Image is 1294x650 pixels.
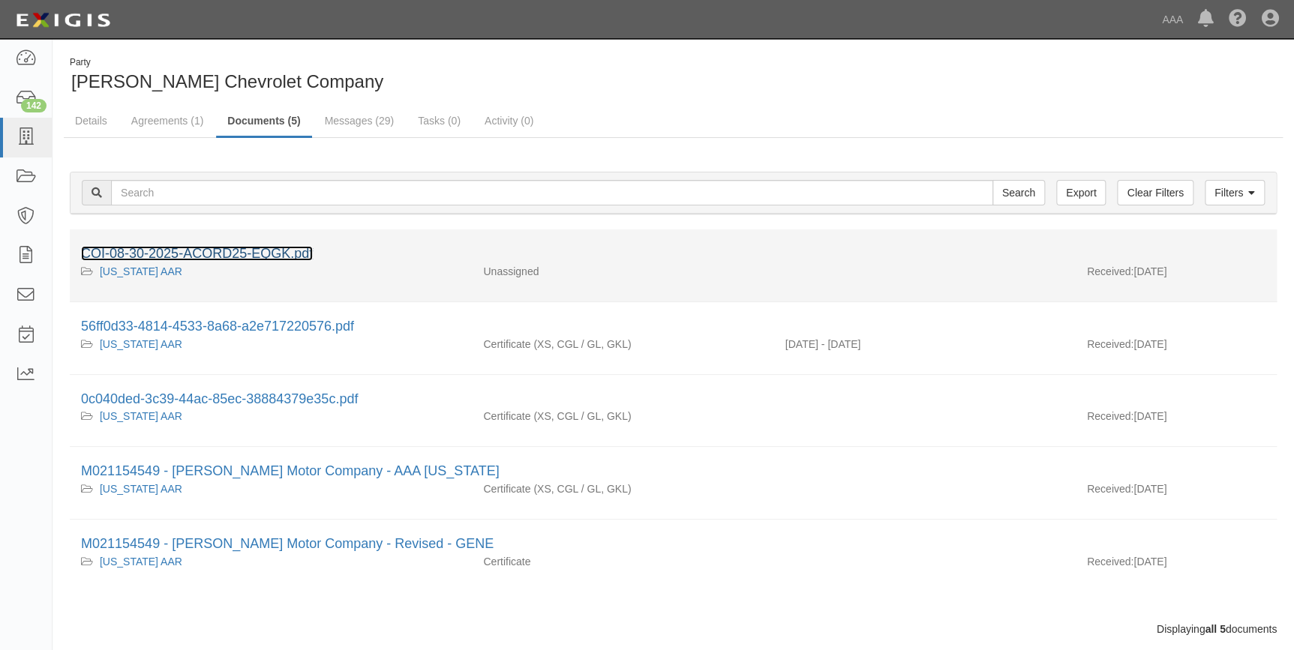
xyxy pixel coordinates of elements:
[1087,481,1133,496] p: Received:
[70,56,383,69] div: Party
[71,71,383,91] span: [PERSON_NAME] Chevrolet Company
[81,390,1265,409] div: 0c040ded-3c39-44ac-85ec-38884379e35c.pdf
[100,556,182,568] a: [US_STATE] AAR
[81,462,1265,481] div: M021154549 - Galles Motor Company - AAA NEW MEXICO
[407,106,472,136] a: Tasks (0)
[81,554,461,569] div: New Mexico AAR
[81,337,461,352] div: New Mexico AAR
[81,246,313,261] a: COI-08-30-2025-ACORD25-EQGK.pdf
[81,244,1265,264] div: COI-08-30-2025-ACORD25-EQGK.pdf
[1087,409,1133,424] p: Received:
[992,180,1045,205] input: Search
[1087,554,1133,569] p: Received:
[1076,481,1277,504] div: [DATE]
[472,409,773,424] div: Excess/Umbrella Liability Commercial General Liability / Garage Liability Garage Keepers Liability
[1229,10,1247,28] i: Help Center - Complianz
[11,7,115,34] img: logo-5460c22ac91f19d4615b14bd174203de0afe785f0fc80cf4dbbc73dc1793850b.png
[1087,264,1133,279] p: Received:
[1076,409,1277,431] div: [DATE]
[1076,264,1277,286] div: [DATE]
[81,536,494,551] a: M021154549 - [PERSON_NAME] Motor Company - Revised - GENE
[59,622,1288,637] div: Displaying documents
[1076,337,1277,359] div: [DATE]
[774,554,1076,555] div: Effective - Expiration
[81,463,500,478] a: M021154549 - [PERSON_NAME] Motor Company - AAA [US_STATE]
[1076,554,1277,577] div: [DATE]
[100,265,182,277] a: [US_STATE] AAR
[216,106,311,138] a: Documents (5)
[774,337,1076,352] div: Effective 09/01/2024 - Expiration 09/01/2025
[81,481,461,496] div: New Mexico AAR
[81,317,1265,337] div: 56ff0d33-4814-4533-8a68-a2e717220576.pdf
[1087,337,1133,352] p: Received:
[100,410,182,422] a: [US_STATE] AAR
[100,483,182,495] a: [US_STATE] AAR
[64,106,119,136] a: Details
[81,409,461,424] div: New Mexico AAR
[1056,180,1106,205] a: Export
[81,264,461,279] div: New Mexico AAR
[314,106,406,136] a: Messages (29)
[1117,180,1193,205] a: Clear Filters
[472,554,773,569] div: Certificate
[1205,180,1265,205] a: Filters
[64,56,662,94] div: Galles Chevrolet Company
[1205,623,1225,635] b: all 5
[472,481,773,496] div: Excess/Umbrella Liability Commercial General Liability / Garage Liability Garage Keepers Liability
[472,264,773,279] div: Unassigned
[774,409,1076,409] div: Effective - Expiration
[21,99,47,112] div: 142
[81,535,1265,554] div: M021154549 - Galles Motor Company - Revised - GENE
[100,338,182,350] a: [US_STATE] AAR
[81,319,354,334] a: 56ff0d33-4814-4533-8a68-a2e717220576.pdf
[473,106,545,136] a: Activity (0)
[111,180,993,205] input: Search
[774,264,1076,265] div: Effective - Expiration
[472,337,773,352] div: Excess/Umbrella Liability Commercial General Liability / Garage Liability Garage Keepers Liability
[1154,4,1190,34] a: AAA
[81,391,358,406] a: 0c040ded-3c39-44ac-85ec-38884379e35c.pdf
[120,106,215,136] a: Agreements (1)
